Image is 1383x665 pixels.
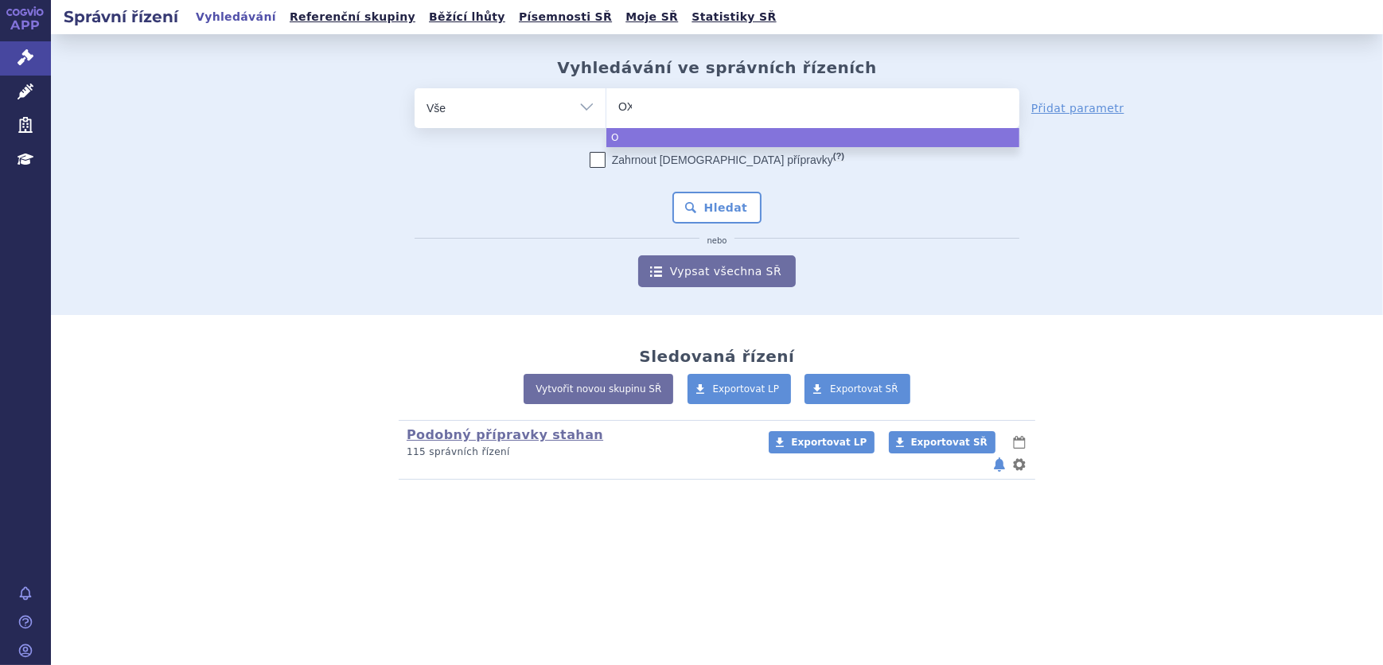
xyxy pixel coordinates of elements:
[606,128,1019,147] li: O
[830,383,898,395] span: Exportovat SŘ
[687,6,781,28] a: Statistiky SŘ
[524,374,673,404] a: Vytvořit novou skupinu SŘ
[191,6,281,28] a: Vyhledávání
[621,6,683,28] a: Moje SŘ
[51,6,191,28] h2: Správní řízení
[590,152,844,168] label: Zahrnout [DEMOGRAPHIC_DATA] přípravky
[688,374,792,404] a: Exportovat LP
[557,58,877,77] h2: Vyhledávání ve správních řízeních
[911,437,988,448] span: Exportovat SŘ
[1011,433,1027,452] button: lhůty
[889,431,995,453] a: Exportovat SŘ
[285,6,420,28] a: Referenční skupiny
[1031,100,1124,116] a: Přidat parametr
[424,6,510,28] a: Běžící lhůty
[804,374,910,404] a: Exportovat SŘ
[639,347,794,366] h2: Sledovaná řízení
[699,236,735,246] i: nebo
[638,255,796,287] a: Vypsat všechna SŘ
[407,427,603,442] a: Podobný přípravky stahan
[1011,455,1027,474] button: nastavení
[514,6,617,28] a: Písemnosti SŘ
[991,455,1007,474] button: notifikace
[791,437,867,448] span: Exportovat LP
[407,445,748,459] p: 115 správních řízení
[713,383,780,395] span: Exportovat LP
[833,151,844,161] abbr: (?)
[769,431,875,453] a: Exportovat LP
[672,192,762,224] button: Hledat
